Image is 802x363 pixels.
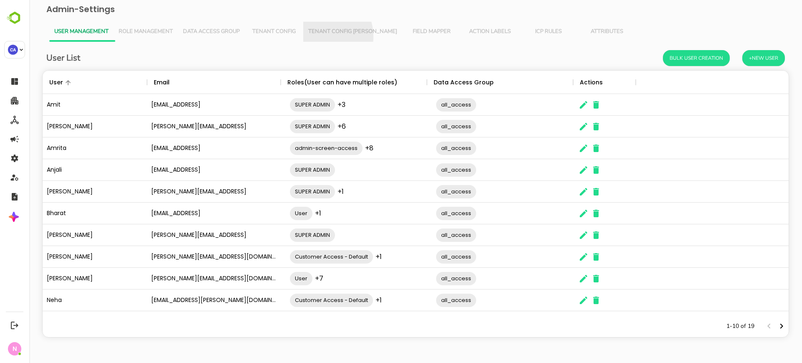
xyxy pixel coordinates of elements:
[20,71,34,94] div: User
[20,22,753,42] div: Vertical tabs example
[286,208,292,218] span: +1
[9,320,20,331] button: Logout
[118,116,251,137] div: [PERSON_NAME][EMAIL_ADDRESS]
[407,274,447,283] span: all_access
[13,181,118,203] div: [PERSON_NAME]
[407,230,447,240] span: all_access
[140,78,150,88] button: Sort
[407,122,447,131] span: all_access
[34,78,44,88] button: Sort
[13,116,118,137] div: [PERSON_NAME]
[407,187,447,196] span: all_access
[118,159,251,181] div: [EMAIL_ADDRESS]
[13,246,118,268] div: [PERSON_NAME]
[308,187,315,196] span: +1
[346,295,353,305] span: +1
[407,165,447,175] span: all_access
[407,100,447,109] span: all_access
[746,320,759,333] button: Next page
[261,252,344,261] span: Customer Access - Default
[437,28,485,35] span: Action Labels
[8,45,18,55] div: CA
[261,230,306,240] span: SUPER ADMIN
[124,71,140,94] div: Email
[13,268,118,289] div: [PERSON_NAME]
[261,208,283,218] span: User
[118,94,251,116] div: [EMAIL_ADDRESS]
[13,94,118,116] div: Amit
[4,10,25,26] img: BambooboxLogoMark.f1c84d78b4c51b1a7b5f700c9845e183.svg
[118,203,251,224] div: [EMAIL_ADDRESS]
[261,274,283,283] span: User
[551,71,574,94] div: Actions
[13,289,118,311] div: Neha
[308,122,317,131] span: +6
[25,28,79,35] span: User Management
[13,203,118,224] div: Bharat
[346,252,353,261] span: +1
[634,50,700,66] button: Bulk User Creation
[261,122,306,131] span: SUPER ADMIN
[407,208,447,218] span: all_access
[495,28,543,35] span: ICP Rules
[13,224,118,246] div: [PERSON_NAME]
[261,165,306,175] span: SUPER ADMIN
[89,28,144,35] span: Role Management
[13,70,760,338] div: The User Data
[407,143,447,153] span: all_access
[258,71,368,94] div: Roles(User can have multiple roles)
[308,100,316,109] span: +3
[713,50,756,66] button: +New User
[378,28,426,35] span: Field Mapper
[404,71,464,94] div: Data Access Group
[13,137,118,159] div: Amrita
[221,28,269,35] span: Tenant Config
[279,28,368,35] span: Tenant Config [PERSON_NAME]
[154,28,211,35] span: Data Access Group
[553,28,602,35] span: Attributes
[118,137,251,159] div: [EMAIL_ADDRESS]
[8,342,21,355] div: N
[261,187,306,196] span: SUPER ADMIN
[261,100,306,109] span: SUPER ADMIN
[118,181,251,203] div: [PERSON_NAME][EMAIL_ADDRESS]
[118,246,251,268] div: [PERSON_NAME][EMAIL_ADDRESS][DOMAIN_NAME]
[118,268,251,289] div: [PERSON_NAME][EMAIL_ADDRESS][DOMAIN_NAME]
[118,224,251,246] div: [PERSON_NAME][EMAIL_ADDRESS]
[286,274,294,283] span: +7
[407,252,447,261] span: all_access
[261,143,333,153] span: admin-screen-access
[697,322,725,330] p: 1-10 of 19
[336,143,344,153] span: +8
[17,51,51,65] h6: User List
[261,295,344,305] span: Customer Access - Default
[407,295,447,305] span: all_access
[13,159,118,181] div: Anjali
[118,289,251,311] div: [EMAIL_ADDRESS][PERSON_NAME][DOMAIN_NAME]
